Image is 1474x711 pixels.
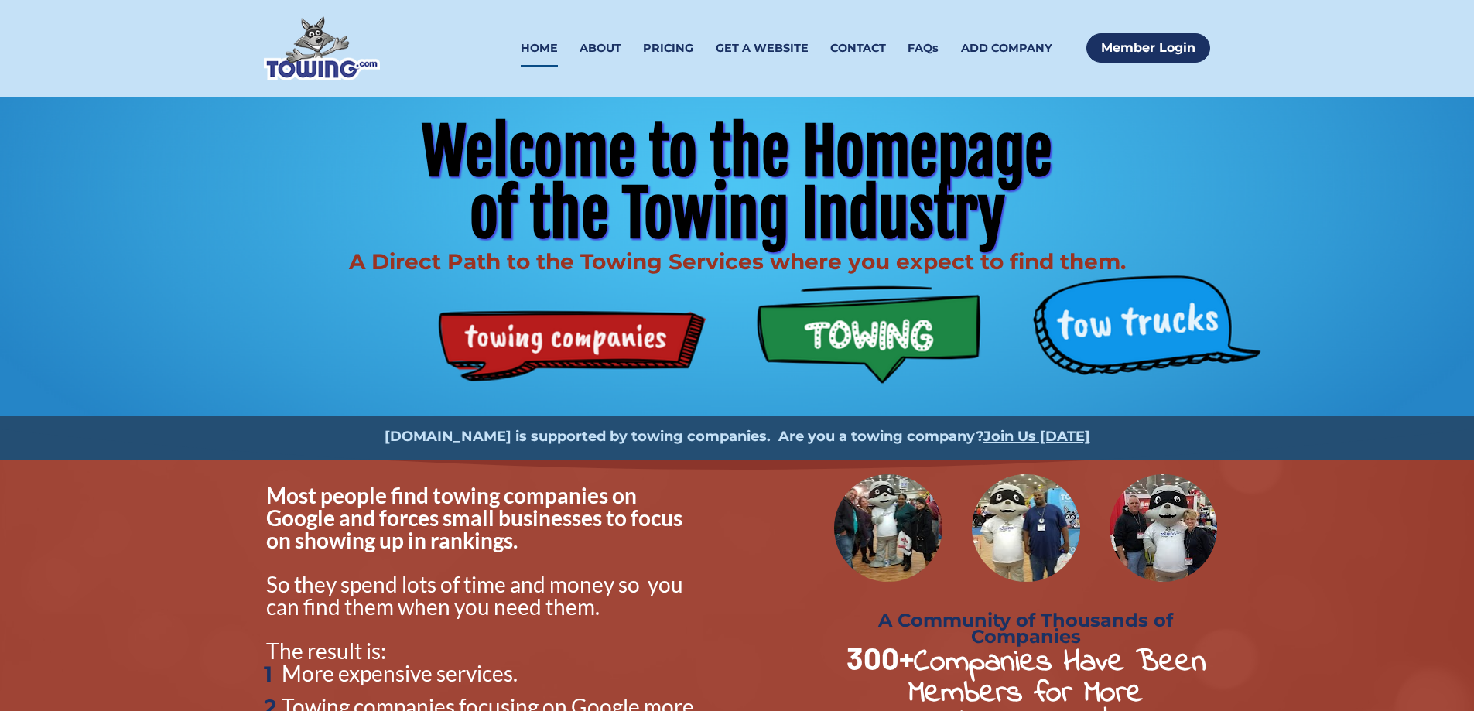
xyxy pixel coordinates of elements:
[422,113,1052,191] span: Welcome to the Homepage
[830,30,886,67] a: CONTACT
[349,248,1126,275] span: A Direct Path to the Towing Services where you expect to find them.
[266,482,686,553] span: Most people find towing companies on Google and forces small businesses to focus on showing up in...
[878,609,1178,648] strong: A Community of Thousands of Companies
[266,571,687,620] span: So they spend lots of time and money so you can find them when you need them.
[983,428,1090,445] a: Join Us [DATE]
[961,30,1052,67] a: ADD COMPANY
[1086,33,1210,63] a: Member Login
[385,428,983,445] strong: [DOMAIN_NAME] is supported by towing companies. Are you a towing company?
[914,640,1206,685] strong: Companies Have Been
[643,30,693,67] a: PRICING
[716,30,809,67] a: GET A WEBSITE
[521,30,558,67] a: HOME
[908,30,939,67] a: FAQs
[266,638,386,664] span: The result is:
[846,639,914,676] strong: 300+
[282,660,518,686] span: More expensive services.
[470,175,1005,253] span: of the Towing Industry
[580,30,621,67] a: ABOUT
[264,16,380,80] img: Towing.com Logo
